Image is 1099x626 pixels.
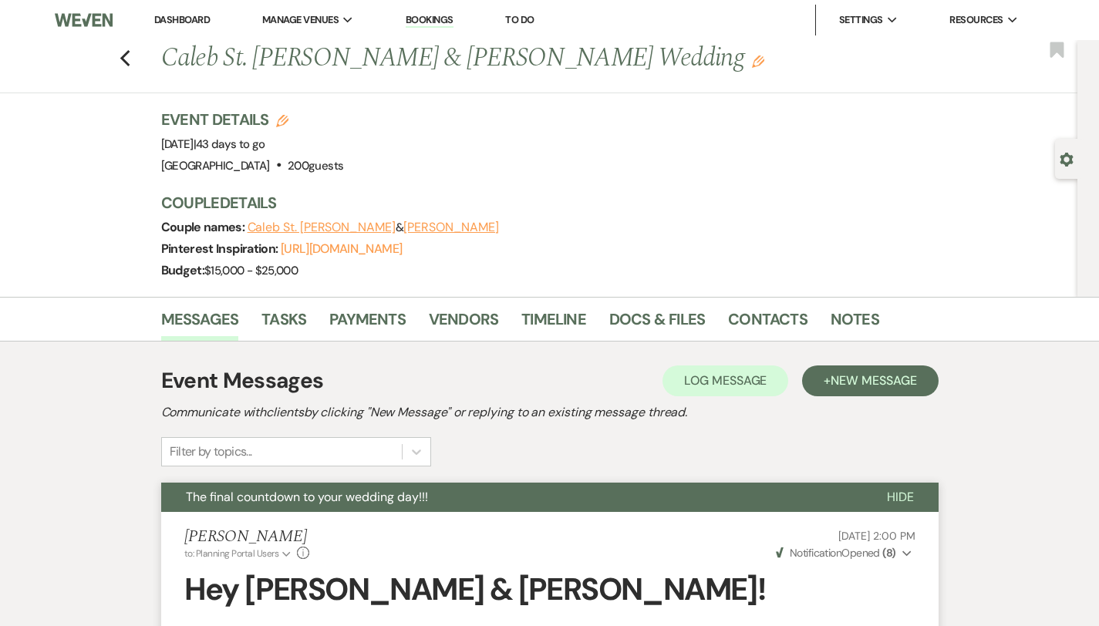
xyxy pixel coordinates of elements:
[161,219,248,235] span: Couple names:
[609,307,705,341] a: Docs & Files
[154,13,210,26] a: Dashboard
[161,365,324,397] h1: Event Messages
[521,307,586,341] a: Timeline
[262,12,339,28] span: Manage Venues
[403,221,499,234] button: [PERSON_NAME]
[802,365,938,396] button: +New Message
[55,4,113,36] img: Weven Logo
[194,136,265,152] span: |
[161,241,281,257] span: Pinterest Inspiration:
[161,262,205,278] span: Budget:
[505,13,534,26] a: To Do
[838,529,915,543] span: [DATE] 2:00 PM
[329,307,406,341] a: Payments
[248,221,396,234] button: Caleb St. [PERSON_NAME]
[161,307,239,341] a: Messages
[186,489,428,505] span: The final countdown to your wedding day!!!
[161,403,939,422] h2: Communicate with clients by clicking "New Message" or replying to an existing message thread.
[774,545,915,561] button: NotificationOpened (8)
[204,263,298,278] span: $15,000 - $25,000
[406,13,453,28] a: Bookings
[161,40,852,77] h1: Caleb St. [PERSON_NAME] & [PERSON_NAME] Wedding
[161,109,344,130] h3: Event Details
[831,307,879,341] a: Notes
[248,220,500,235] span: &
[161,136,265,152] span: [DATE]
[161,192,1025,214] h3: Couple Details
[949,12,1003,28] span: Resources
[790,546,841,560] span: Notification
[261,307,306,341] a: Tasks
[429,307,498,341] a: Vendors
[170,443,252,461] div: Filter by topics...
[887,489,914,505] span: Hide
[839,12,883,28] span: Settings
[184,547,279,560] span: to: Planning Portal Users
[752,54,764,68] button: Edit
[662,365,788,396] button: Log Message
[161,158,270,173] span: [GEOGRAPHIC_DATA]
[684,372,767,389] span: Log Message
[776,546,896,560] span: Opened
[831,372,916,389] span: New Message
[161,483,862,512] button: The final countdown to your wedding day!!!
[288,158,343,173] span: 200 guests
[882,546,895,560] strong: ( 8 )
[862,483,939,512] button: Hide
[184,527,310,547] h5: [PERSON_NAME]
[184,547,294,560] button: to: Planning Portal Users
[184,569,766,609] strong: Hey [PERSON_NAME] & [PERSON_NAME]!
[196,136,265,152] span: 43 days to go
[1060,151,1074,166] button: Open lead details
[728,307,807,341] a: Contacts
[281,241,402,257] a: [URL][DOMAIN_NAME]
